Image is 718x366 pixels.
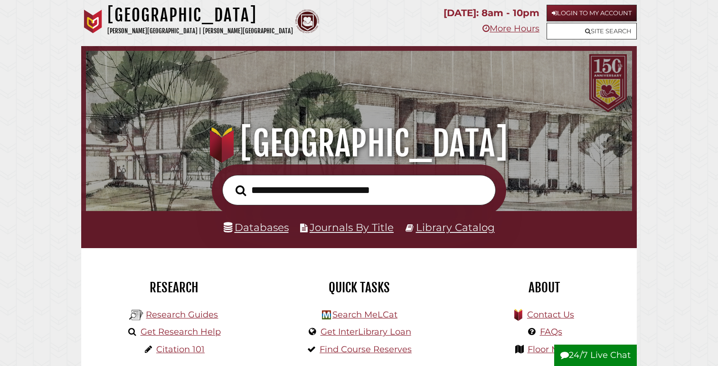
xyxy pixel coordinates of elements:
a: Site Search [547,23,637,39]
img: Calvin University [81,10,105,33]
h1: [GEOGRAPHIC_DATA] [107,5,293,26]
a: Floor Maps [528,344,575,355]
a: Get Research Help [141,327,221,337]
a: Research Guides [146,309,218,320]
a: Library Catalog [416,221,495,233]
a: Databases [224,221,289,233]
p: [DATE]: 8am - 10pm [444,5,539,21]
a: Citation 101 [156,344,205,355]
a: Contact Us [527,309,574,320]
button: Search [231,183,251,199]
a: FAQs [540,327,562,337]
h2: Research [88,279,259,296]
img: Calvin Theological Seminary [295,10,319,33]
a: Find Course Reserves [320,344,412,355]
img: Hekman Library Logo [322,310,331,319]
img: Hekman Library Logo [129,308,143,322]
h2: About [459,279,630,296]
a: Search MeLCat [332,309,397,320]
p: [PERSON_NAME][GEOGRAPHIC_DATA] | [PERSON_NAME][GEOGRAPHIC_DATA] [107,26,293,37]
a: More Hours [482,23,539,34]
h1: [GEOGRAPHIC_DATA] [97,123,622,164]
a: Get InterLibrary Loan [321,327,411,337]
h2: Quick Tasks [274,279,444,296]
a: Login to My Account [547,5,637,21]
a: Journals By Title [310,221,394,233]
i: Search [236,184,246,196]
